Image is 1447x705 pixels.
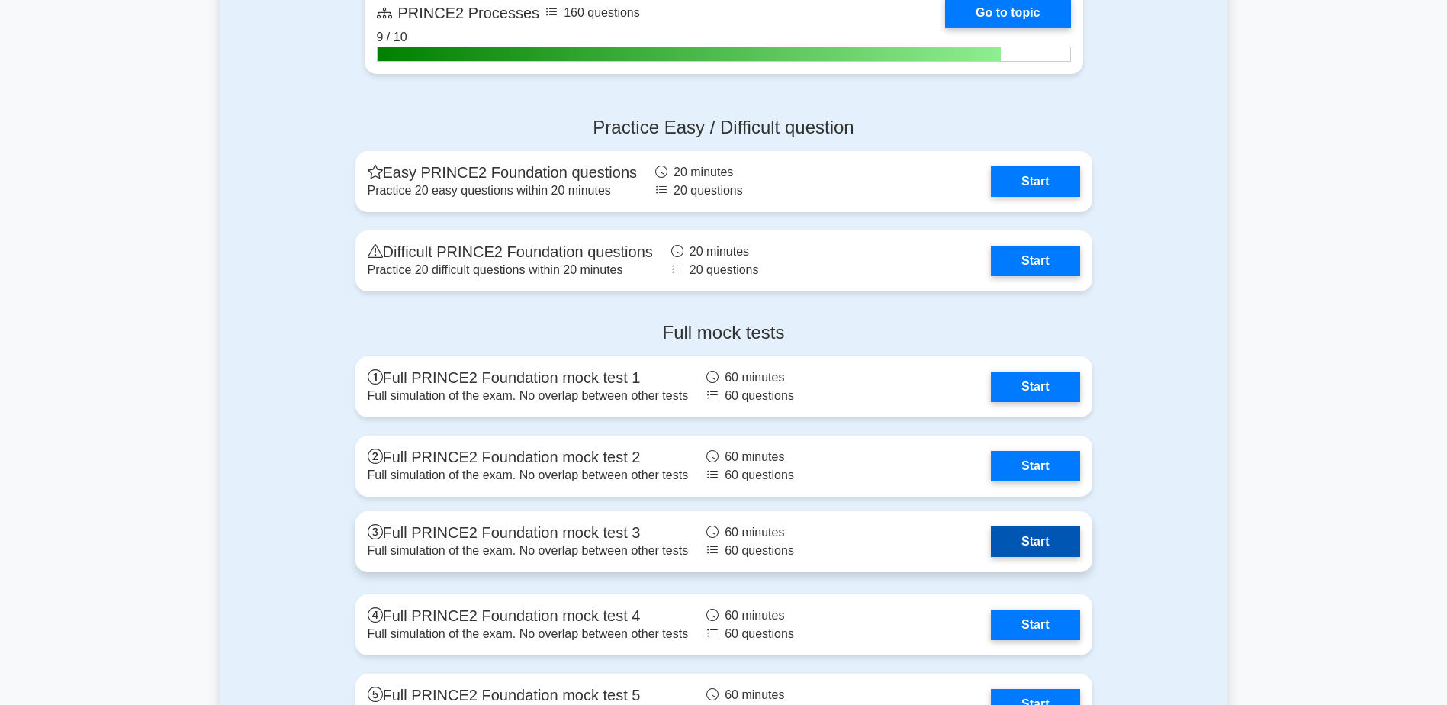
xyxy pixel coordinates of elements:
h4: Practice Easy / Difficult question [355,117,1092,139]
h4: Full mock tests [355,322,1092,344]
a: Start [991,166,1079,197]
a: Start [991,451,1079,481]
a: Start [991,246,1079,276]
a: Start [991,372,1079,402]
a: Start [991,526,1079,557]
a: Start [991,610,1079,640]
